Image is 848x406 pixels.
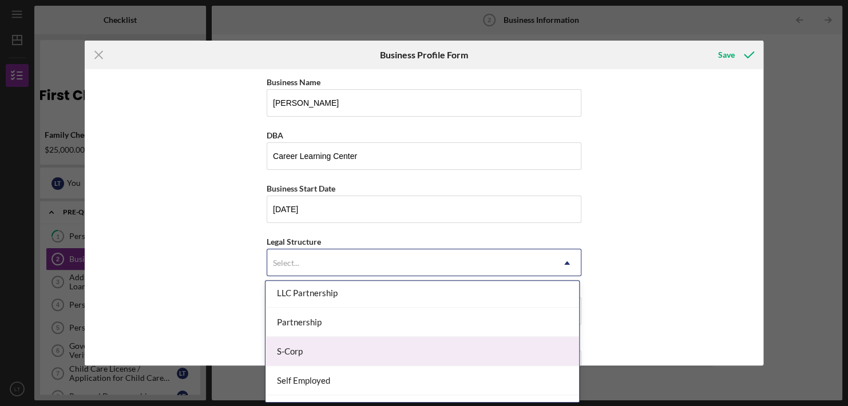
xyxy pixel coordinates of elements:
div: Select... [273,258,299,268]
div: Self Employed [266,366,579,395]
div: Partnership [266,308,579,337]
button: Save [707,43,763,66]
div: S-Corp [266,337,579,366]
div: Save [718,43,735,66]
label: Business Name [267,77,320,87]
label: DBA [267,130,283,140]
div: LLC Partnership [266,278,579,308]
label: Business Start Date [267,184,335,193]
h6: Business Profile Form [380,50,468,60]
